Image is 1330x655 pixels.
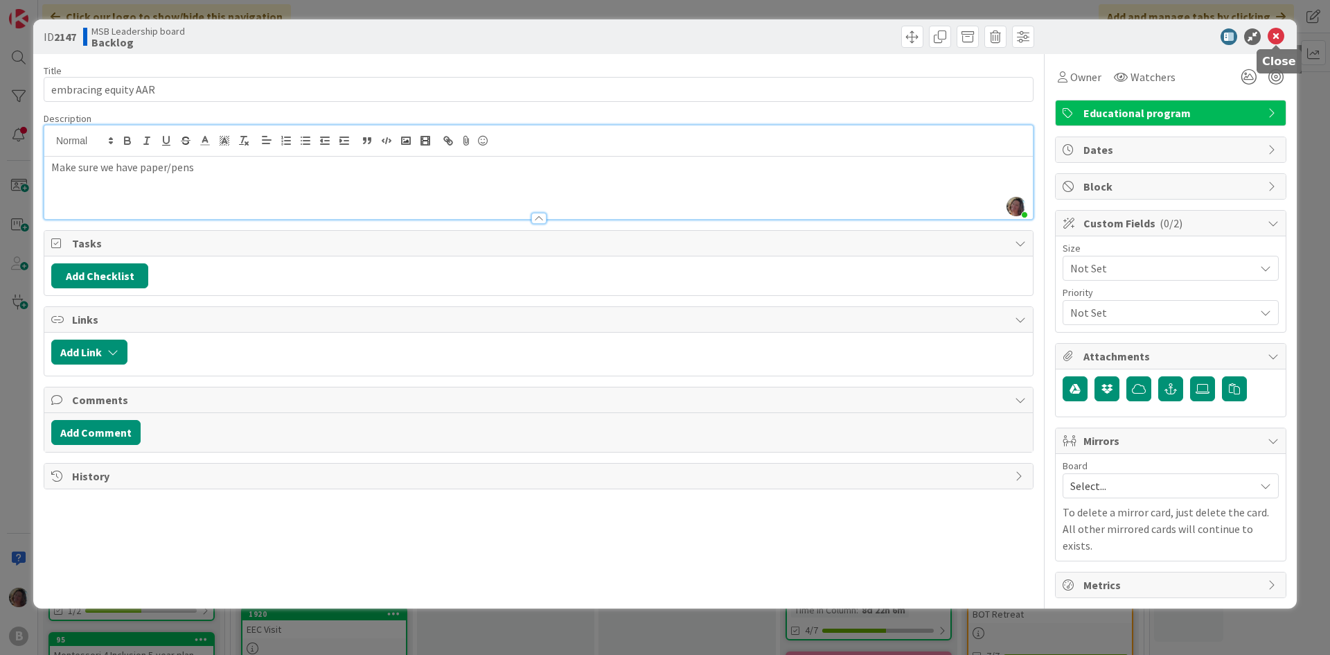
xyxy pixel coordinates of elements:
[72,392,1008,408] span: Comments
[1070,303,1248,322] span: Not Set
[51,159,1026,175] p: Make sure we have paper/pens
[1063,504,1279,554] p: To delete a mirror card, just delete the card. All other mirrored cards will continue to exists.
[54,30,76,44] b: 2147
[44,64,62,77] label: Title
[91,37,185,48] b: Backlog
[1063,461,1088,471] span: Board
[1083,577,1261,593] span: Metrics
[1007,197,1026,216] img: kNie0WSz1rrQsgddM5JO8qitEA2osmnc.jpg
[1070,69,1101,85] span: Owner
[51,420,141,445] button: Add Comment
[51,340,127,365] button: Add Link
[1083,215,1261,232] span: Custom Fields
[1070,476,1248,496] span: Select...
[1262,55,1296,68] h5: Close
[44,28,76,45] span: ID
[1130,69,1176,85] span: Watchers
[1083,141,1261,158] span: Dates
[72,235,1008,252] span: Tasks
[44,77,1034,102] input: type card name here...
[1083,348,1261,365] span: Attachments
[1063,243,1279,253] div: Size
[1083,433,1261,449] span: Mirrors
[44,112,91,125] span: Description
[1160,216,1182,230] span: ( 0/2 )
[1070,259,1248,278] span: Not Set
[72,311,1008,328] span: Links
[1083,178,1261,195] span: Block
[72,468,1008,484] span: History
[1083,105,1261,121] span: Educational program
[1063,288,1279,297] div: Priority
[91,26,185,37] span: MSB Leadership board
[51,263,148,288] button: Add Checklist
